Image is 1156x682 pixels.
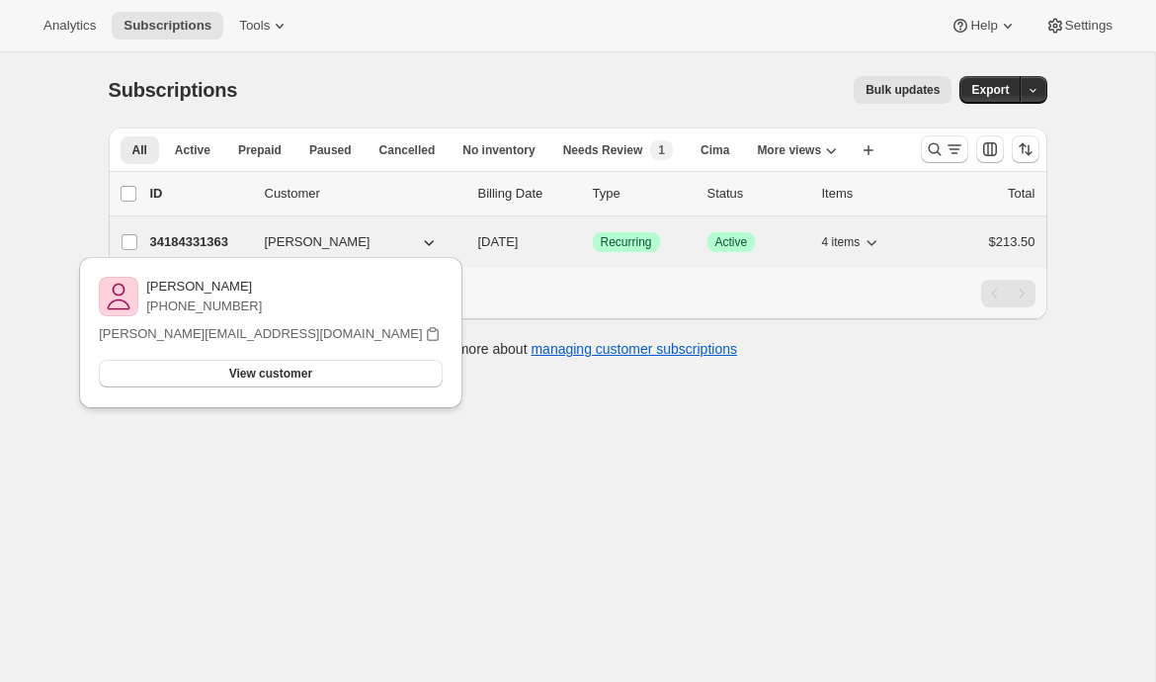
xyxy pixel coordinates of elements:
[563,142,643,158] span: Needs Review
[745,136,849,164] button: More views
[379,142,436,158] span: Cancelled
[1065,18,1113,34] span: Settings
[981,280,1035,307] nav: Pagination
[921,135,968,163] button: Search and filter results
[43,18,96,34] span: Analytics
[822,234,861,250] span: 4 items
[701,142,729,158] span: Cima
[109,79,238,101] span: Subscriptions
[239,18,270,34] span: Tools
[124,18,211,34] span: Subscriptions
[715,234,748,250] span: Active
[989,234,1035,249] span: $213.50
[150,184,1035,204] div: IDCustomerBilling DateTypeStatusItemsTotal
[1008,184,1034,204] p: Total
[707,184,806,204] p: Status
[265,184,462,204] p: Customer
[150,228,1035,256] div: 34184331363[PERSON_NAME][DATE]SuccessRecurringSuccessActive4 items$213.50
[150,232,249,252] p: 34184331363
[462,142,535,158] span: No inventory
[478,184,577,204] p: Billing Date
[853,136,884,164] button: Create new view
[593,184,692,204] div: Type
[309,142,352,158] span: Paused
[959,76,1021,104] button: Export
[531,341,737,357] a: managing customer subscriptions
[146,277,262,297] p: [PERSON_NAME]
[478,234,519,249] span: [DATE]
[238,142,282,158] span: Prepaid
[99,360,442,387] button: View customer
[150,184,249,204] p: ID
[1033,12,1124,40] button: Settings
[99,324,422,344] p: [PERSON_NAME][EMAIL_ADDRESS][DOMAIN_NAME]
[418,339,737,359] p: Learn more about
[971,82,1009,98] span: Export
[822,184,921,204] div: Items
[822,228,882,256] button: 4 items
[757,142,821,158] span: More views
[112,12,223,40] button: Subscriptions
[976,135,1004,163] button: Customize table column order and visibility
[32,12,108,40] button: Analytics
[146,297,262,316] p: [PHONE_NUMBER]
[866,82,940,98] span: Bulk updates
[253,226,451,258] button: [PERSON_NAME]
[970,18,997,34] span: Help
[99,277,138,316] img: variant image
[601,234,652,250] span: Recurring
[175,142,210,158] span: Active
[939,12,1029,40] button: Help
[265,232,371,252] span: [PERSON_NAME]
[854,76,951,104] button: Bulk updates
[1012,135,1039,163] button: Sort the results
[227,12,301,40] button: Tools
[229,366,312,382] span: View customer
[658,142,665,158] span: 1
[132,142,147,158] span: All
